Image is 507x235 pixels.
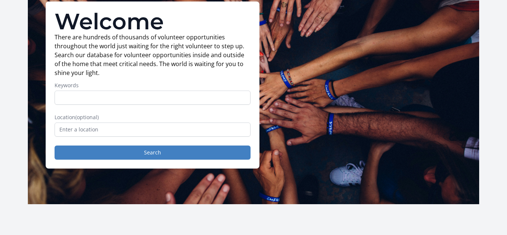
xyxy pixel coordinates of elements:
[55,33,251,77] p: There are hundreds of thousands of volunteer opportunities throughout the world just waiting for ...
[55,10,251,33] h1: Welcome
[55,82,251,89] label: Keywords
[75,114,99,121] span: (optional)
[55,123,251,137] input: Enter a location
[55,114,251,121] label: Location
[55,146,251,160] button: Search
